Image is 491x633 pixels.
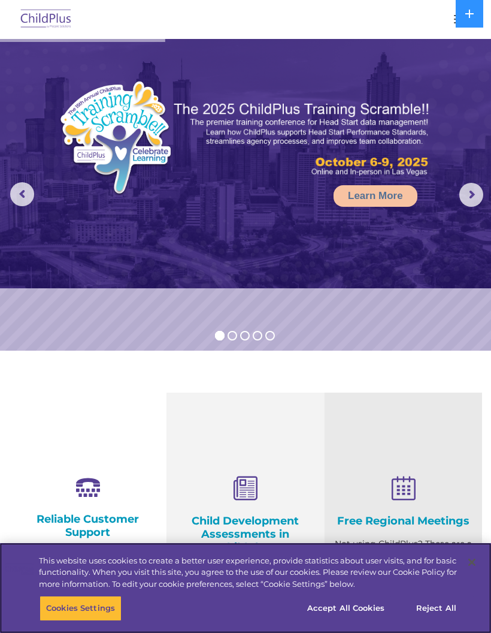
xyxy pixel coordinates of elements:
p: Not using ChildPlus? These are a great opportunity to network and learn from ChildPlus users. Fin... [334,536,473,611]
button: Close [459,549,485,575]
img: ChildPlus by Procare Solutions [18,5,74,34]
h4: Reliable Customer Support [18,513,157,539]
a: Learn More [334,185,417,207]
h4: Free Regional Meetings [334,514,473,527]
button: Accept All Cookies [301,596,391,621]
div: This website uses cookies to create a better user experience, provide statistics about user visit... [39,555,457,590]
button: Reject All [399,596,474,621]
button: Cookies Settings [40,596,122,621]
h4: Child Development Assessments in ChildPlus [175,514,315,554]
